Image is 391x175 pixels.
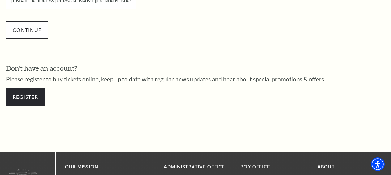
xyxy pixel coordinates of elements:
[6,76,385,82] p: Please register to buy tickets online, keep up to date with regular news updates and hear about s...
[240,163,308,171] p: BOX OFFICE
[371,157,385,171] div: Accessibility Menu
[317,164,335,169] a: About
[65,163,142,171] p: OUR MISSION
[6,63,385,73] h3: Don't have an account?
[164,163,231,171] p: Administrative Office
[6,21,48,39] input: Submit button
[6,88,45,106] a: Register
